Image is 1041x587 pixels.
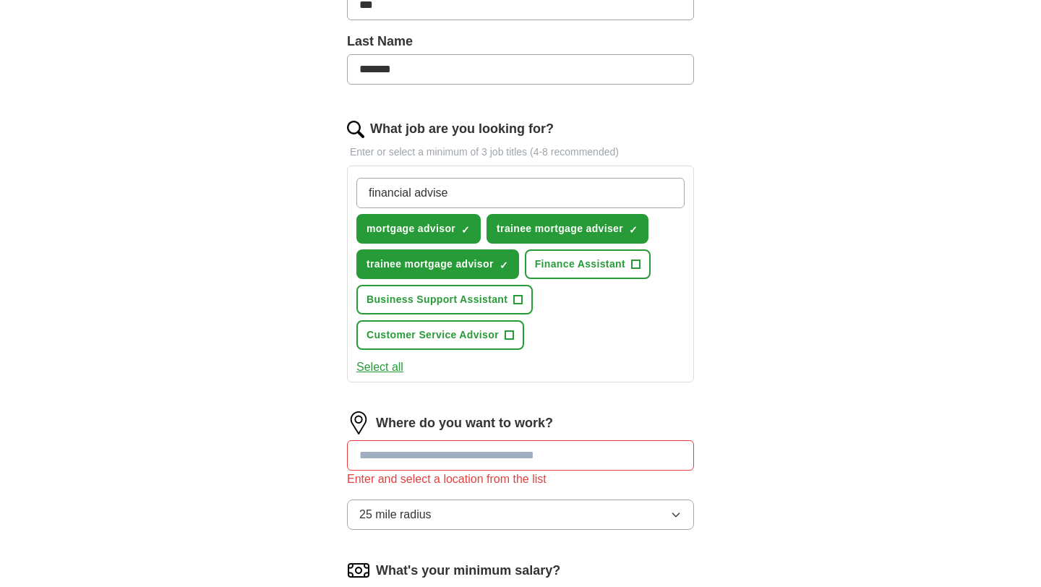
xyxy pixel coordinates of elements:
[356,285,533,314] button: Business Support Assistant
[461,224,470,236] span: ✓
[359,506,432,523] span: 25 mile radius
[347,471,694,488] div: Enter and select a location from the list
[347,32,694,51] label: Last Name
[367,221,455,236] span: mortgage advisor
[347,121,364,138] img: search.png
[370,119,554,139] label: What job are you looking for?
[356,249,519,279] button: trainee mortgage advisor✓
[367,257,494,272] span: trainee mortgage advisor
[347,500,694,530] button: 25 mile radius
[376,414,553,433] label: Where do you want to work?
[497,221,623,236] span: trainee mortgage adviser
[347,559,370,582] img: salary.png
[376,561,560,580] label: What's your minimum salary?
[535,257,625,272] span: Finance Assistant
[356,320,524,350] button: Customer Service Advisor
[356,178,685,208] input: Type a job title and press enter
[525,249,651,279] button: Finance Assistant
[487,214,648,244] button: trainee mortgage adviser✓
[356,214,481,244] button: mortgage advisor✓
[367,292,507,307] span: Business Support Assistant
[629,224,638,236] span: ✓
[356,359,403,376] button: Select all
[347,145,694,160] p: Enter or select a minimum of 3 job titles (4-8 recommended)
[367,327,499,343] span: Customer Service Advisor
[347,411,370,434] img: location.png
[500,260,508,271] span: ✓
